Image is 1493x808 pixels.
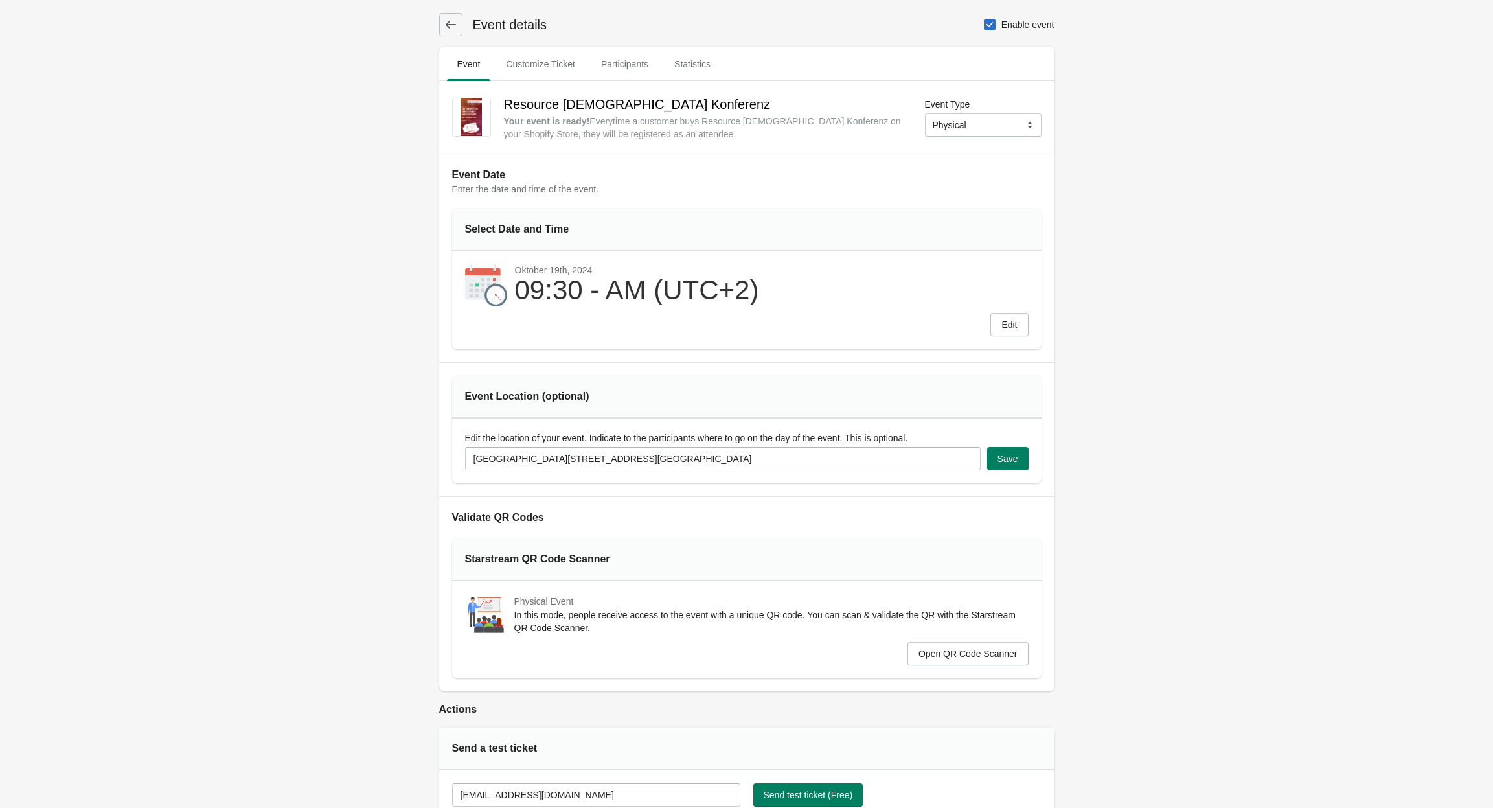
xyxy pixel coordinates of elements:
label: Edit the location of your event. Indicate to the participants where to go on the day of the event... [465,432,908,444]
img: physical-event-845dc57dcf8a37f45bd70f14adde54f6.png [465,594,507,636]
span: Event [447,52,491,76]
input: 123 Street, City, 111111 (optional) [465,447,981,470]
span: Customize Ticket [496,52,586,76]
div: 09:30 - AM (UTC+2) [515,276,759,305]
h2: Validate QR Codes [452,510,1042,525]
h2: Actions [439,702,1054,717]
span: Enable event [1001,18,1054,31]
div: In this mode, people receive access to the event with a unique QR code. You can scan & validate t... [514,608,1029,634]
span: Save [997,454,1018,464]
img: calendar-9220d27974dede90758afcd34f990835.png [465,264,507,306]
h2: Resource [DEMOGRAPHIC_DATA] Konferenz [504,94,904,115]
div: Starstream QR Code Scanner [465,551,634,567]
div: Oktober 19th, 2024 [515,264,759,276]
div: Event Location (optional) [465,389,634,404]
div: Select Date and Time [465,222,634,237]
span: Open QR Code Scanner [918,649,1018,659]
span: Edit [1001,319,1017,330]
button: Edit [990,313,1028,336]
input: test@email.com [452,783,740,807]
button: Send test ticket (Free) [753,783,863,807]
h2: Event Date [452,167,1042,183]
h1: Event details [462,16,547,34]
span: Send test ticket (Free) [764,790,853,800]
strong: Your event is ready ! [504,116,590,126]
span: Participants [591,52,659,76]
span: Statistics [664,52,721,76]
button: Open QR Code Scanner [907,642,1029,665]
label: Event Type [925,98,970,111]
img: Input-Workshops-Gebet.png [461,98,482,136]
div: Physical Event [514,595,1029,607]
button: Save [987,447,1029,470]
div: Everytime a customer buys Resource [DEMOGRAPHIC_DATA] Konferenz on your Shopify Store, they will ... [504,115,904,141]
span: Enter the date and time of the event. [452,184,598,194]
div: Send a test ticket [452,741,629,756]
